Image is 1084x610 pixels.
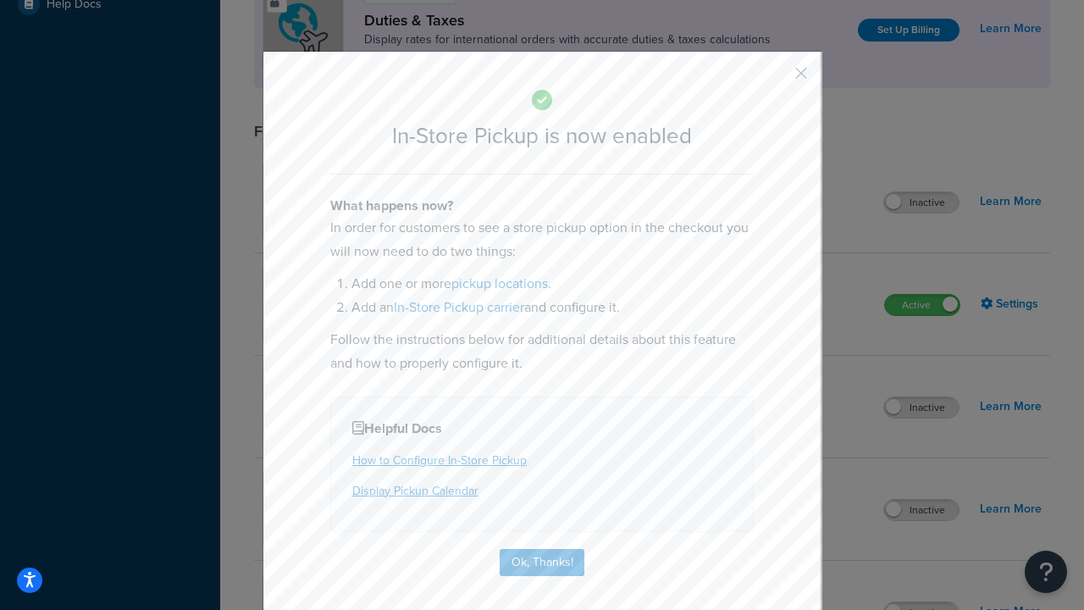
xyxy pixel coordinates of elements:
a: How to Configure In-Store Pickup [352,452,527,469]
li: Add one or more . [351,272,754,296]
a: pickup locations [451,274,548,293]
p: Follow the instructions below for additional details about this feature and how to properly confi... [330,328,754,375]
h2: In-Store Pickup is now enabled [330,124,754,148]
p: In order for customers to see a store pickup option in the checkout you will now need to do two t... [330,216,754,263]
li: Add an and configure it. [351,296,754,319]
a: In-Store Pickup carrier [394,297,524,317]
h4: What happens now? [330,196,754,216]
h4: Helpful Docs [352,419,732,439]
button: Ok, Thanks! [500,549,584,576]
a: Display Pickup Calendar [352,482,478,500]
